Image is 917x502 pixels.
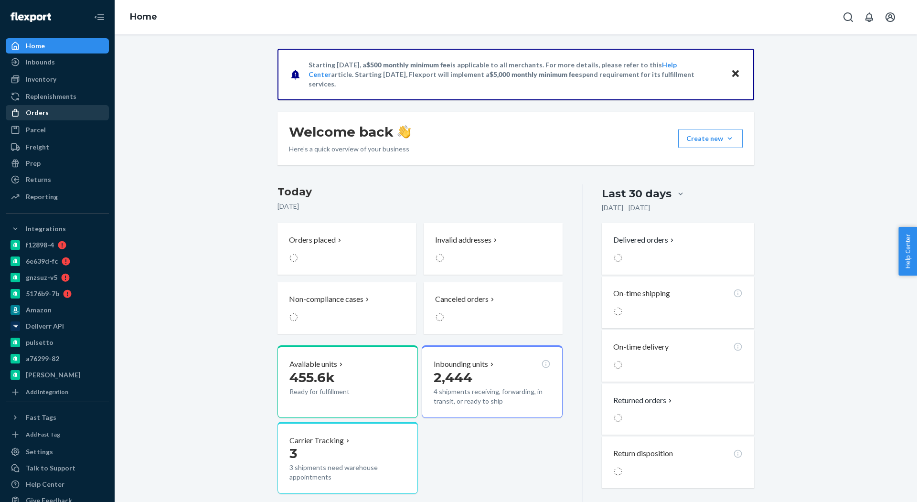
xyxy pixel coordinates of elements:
div: Parcel [26,125,46,135]
div: Amazon [26,305,52,315]
button: Open account menu [881,8,900,27]
button: Close Navigation [90,8,109,27]
div: Settings [26,447,53,457]
p: Available units [289,359,337,370]
h1: Welcome back [289,123,411,140]
button: Open Search Box [839,8,858,27]
div: Inbounds [26,57,55,67]
p: Carrier Tracking [289,435,344,446]
div: Freight [26,142,49,152]
div: Returns [26,175,51,184]
a: pulsetto [6,335,109,350]
p: Orders placed [289,235,336,246]
a: Help Center [6,477,109,492]
button: Non-compliance cases [277,282,416,334]
h3: Today [277,184,563,200]
a: Add Integration [6,386,109,398]
div: pulsetto [26,338,53,347]
p: Canceled orders [435,294,489,305]
a: Replenishments [6,89,109,104]
a: Prep [6,156,109,171]
div: Inventory [26,75,56,84]
div: Help Center [26,480,64,489]
p: [DATE] - [DATE] [602,203,650,213]
a: Deliverr API [6,319,109,334]
button: Open notifications [860,8,879,27]
a: [PERSON_NAME] [6,367,109,383]
span: 2,444 [434,369,472,385]
a: 6e639d-fc [6,254,109,269]
a: Inventory [6,72,109,87]
div: Home [26,41,45,51]
button: Create new [678,129,743,148]
button: Help Center [898,227,917,276]
span: $500 monthly minimum fee [366,61,450,69]
a: Add Fast Tag [6,429,109,440]
div: Add Integration [26,388,68,396]
a: a76299-82 [6,351,109,366]
p: 3 shipments need warehouse appointments [289,463,406,482]
button: Available units455.6kReady for fulfillment [277,345,418,418]
a: Orders [6,105,109,120]
p: On-time delivery [613,342,669,352]
a: Parcel [6,122,109,138]
button: Close [729,67,742,81]
ol: breadcrumbs [122,3,165,31]
div: Fast Tags [26,413,56,422]
button: Carrier Tracking33 shipments need warehouse appointments [277,422,418,494]
span: 455.6k [289,369,335,385]
p: Return disposition [613,448,673,459]
p: [DATE] [277,202,563,211]
div: Last 30 days [602,186,672,201]
span: $5,000 monthly minimum fee [490,70,579,78]
button: Orders placed [277,223,416,275]
div: a76299-82 [26,354,59,363]
div: Integrations [26,224,66,234]
img: hand-wave emoji [397,125,411,139]
a: Settings [6,444,109,459]
a: f12898-4 [6,237,109,253]
a: Returns [6,172,109,187]
p: 4 shipments receiving, forwarding, in transit, or ready to ship [434,387,550,406]
div: 5176b9-7b [26,289,59,299]
button: Fast Tags [6,410,109,425]
a: Inbounds [6,54,109,70]
p: On-time shipping [613,288,670,299]
div: Orders [26,108,49,117]
div: f12898-4 [26,240,54,250]
div: Deliverr API [26,321,64,331]
div: Add Fast Tag [26,430,60,438]
a: gnzsuz-v5 [6,270,109,285]
p: Here’s a quick overview of your business [289,144,411,154]
a: Home [130,11,157,22]
a: Amazon [6,302,109,318]
a: Freight [6,139,109,155]
a: Reporting [6,189,109,204]
p: Inbounding units [434,359,488,370]
button: Integrations [6,221,109,236]
div: gnzsuz-v5 [26,273,57,282]
a: 5176b9-7b [6,286,109,301]
div: Replenishments [26,92,76,101]
div: 6e639d-fc [26,256,58,266]
p: Non-compliance cases [289,294,363,305]
div: Talk to Support [26,463,75,473]
p: Invalid addresses [435,235,491,246]
div: Reporting [26,192,58,202]
button: Inbounding units2,4444 shipments receiving, forwarding, in transit, or ready to ship [422,345,562,418]
div: Prep [26,159,41,168]
button: Canceled orders [424,282,562,334]
a: Home [6,38,109,53]
p: Starting [DATE], a is applicable to all merchants. For more details, please refer to this article... [309,60,722,89]
button: Invalid addresses [424,223,562,275]
img: Flexport logo [11,12,51,22]
div: [PERSON_NAME] [26,370,81,380]
button: Delivered orders [613,235,676,246]
a: Talk to Support [6,460,109,476]
span: 3 [289,445,297,461]
button: Returned orders [613,395,674,406]
p: Ready for fulfillment [289,387,378,396]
